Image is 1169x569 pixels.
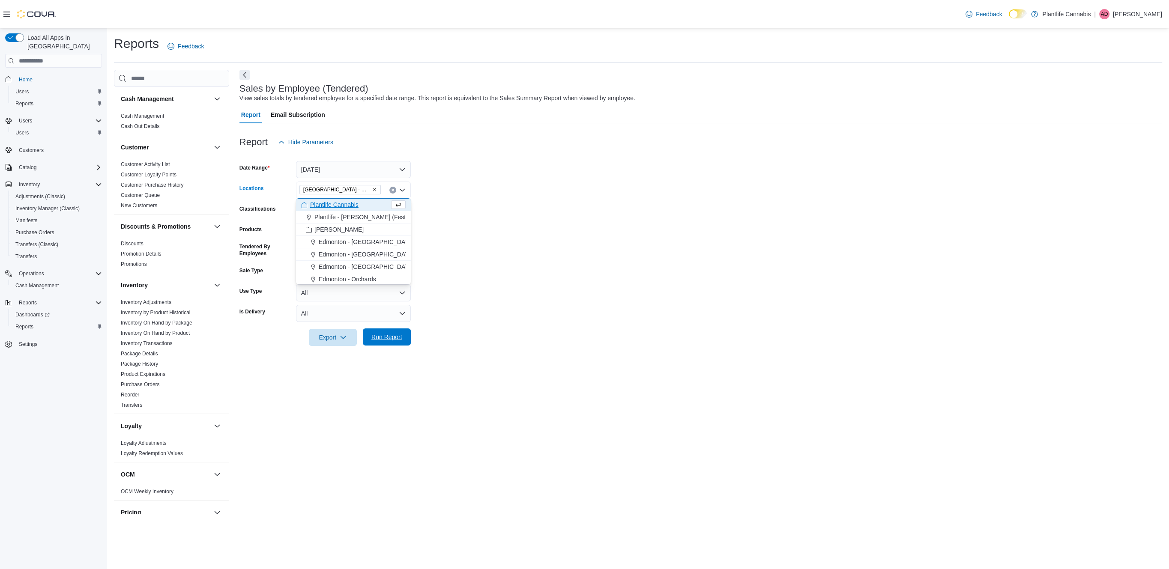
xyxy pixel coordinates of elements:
span: Customers [19,147,44,154]
a: Transfers [121,402,142,408]
button: Users [9,86,105,98]
button: All [296,284,411,301]
span: Customer Queue [121,192,160,199]
span: Catalog [15,162,102,173]
a: Promotion Details [121,251,161,257]
span: Loyalty Redemption Values [121,450,183,457]
button: OCM [212,469,222,480]
a: OCM Weekly Inventory [121,489,173,495]
span: OCM Weekly Inventory [121,488,173,495]
label: Locations [239,185,264,192]
div: OCM [114,486,229,500]
a: Transfers (Classic) [12,239,62,250]
div: Inventory [114,297,229,414]
span: Feedback [178,42,204,51]
a: Promotions [121,261,147,267]
button: Operations [2,268,105,280]
button: OCM [121,470,210,479]
span: Cash Management [12,280,102,291]
h1: Reports [114,35,159,52]
button: Cash Management [9,280,105,292]
a: Transfers [12,251,40,262]
a: Manifests [12,215,41,226]
a: Customer Queue [121,192,160,198]
label: Use Type [239,288,262,295]
button: Discounts & Promotions [212,221,222,232]
span: Loyalty Adjustments [121,440,167,447]
span: Transfers (Classic) [15,241,58,248]
span: Purchase Orders [12,227,102,238]
button: Plantlife - [PERSON_NAME] (Festival) [296,211,411,223]
span: Dashboards [12,310,102,320]
h3: Cash Management [121,95,174,103]
span: Reports [19,299,37,306]
button: Customer [212,142,222,152]
span: Operations [19,270,44,277]
button: Next [239,70,250,80]
a: Inventory Manager (Classic) [12,203,83,214]
span: Discounts [121,240,144,247]
span: Edmonton - [GEOGRAPHIC_DATA] [319,262,414,271]
button: Loyalty [121,422,210,430]
button: Hide Parameters [275,134,337,151]
button: Remove Calgary - Mahogany Market from selection in this group [372,187,377,192]
a: Customers [15,145,47,155]
a: Reports [12,98,37,109]
span: Transfers [121,402,142,408]
span: Users [12,128,102,138]
button: All [296,305,411,322]
div: Discounts & Promotions [114,238,229,273]
label: Products [239,226,262,233]
button: Users [9,127,105,139]
span: [PERSON_NAME] [314,225,364,234]
button: Reports [9,98,105,110]
label: Date Range [239,164,270,171]
a: New Customers [121,203,157,209]
span: Cash Out Details [121,123,160,130]
span: Users [19,117,32,124]
span: Purchase Orders [121,381,160,388]
h3: OCM [121,470,135,479]
span: Customer Purchase History [121,182,184,188]
button: [PERSON_NAME] [296,223,411,236]
span: Manifests [12,215,102,226]
button: Loyalty [212,421,222,431]
button: Inventory [2,179,105,191]
span: Transfers [15,253,37,260]
h3: Customer [121,143,149,152]
a: Cash Management [12,280,62,291]
span: Hide Parameters [288,138,333,146]
div: Customer [114,159,229,214]
img: Cova [17,10,56,18]
a: Cash Management [121,113,164,119]
span: Customer Loyalty Points [121,171,176,178]
span: Home [19,76,33,83]
h3: Sales by Employee (Tendered) [239,83,368,94]
span: Inventory Adjustments [121,299,171,306]
button: Purchase Orders [9,226,105,238]
nav: Complex example [5,69,102,372]
a: Customer Activity List [121,161,170,167]
button: Inventory [121,281,210,289]
span: Run Report [371,333,402,341]
span: Adjustments (Classic) [12,191,102,202]
button: Operations [15,268,48,279]
span: AD [1101,9,1108,19]
span: Users [15,116,102,126]
a: Cash Out Details [121,123,160,129]
span: Manifests [15,217,37,224]
span: Cash Management [15,282,59,289]
span: Promotions [121,261,147,268]
a: Purchase Orders [121,381,160,387]
span: Plantlife Cannabis [310,200,359,209]
button: Cash Management [121,95,210,103]
span: Inventory Manager (Classic) [15,205,80,212]
a: Home [15,74,36,85]
span: Inventory [15,179,102,190]
span: Users [15,129,29,136]
span: Edmonton - [GEOGRAPHIC_DATA] [319,238,414,246]
a: Discounts [121,241,144,247]
button: Clear input [389,187,396,194]
button: Home [2,73,105,85]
